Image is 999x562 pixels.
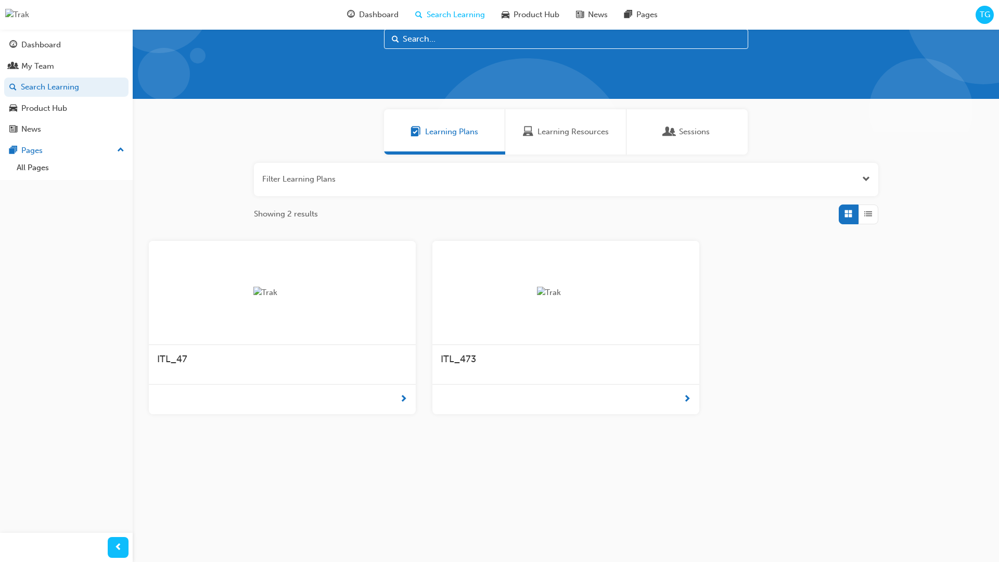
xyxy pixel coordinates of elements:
a: Learning PlansLearning Plans [384,109,505,155]
span: search-icon [9,83,17,92]
a: Dashboard [4,35,129,55]
div: News [21,123,41,135]
button: Pages [4,141,129,160]
span: pages-icon [624,8,632,21]
div: Dashboard [21,39,61,51]
span: car-icon [502,8,509,21]
span: guage-icon [9,41,17,50]
a: Learning ResourcesLearning Resources [505,109,626,155]
a: My Team [4,57,129,76]
button: Open the filter [862,173,870,185]
span: up-icon [117,144,124,157]
span: Grid [844,208,852,220]
img: Trak [253,287,311,299]
span: Sessions [679,126,710,138]
button: DashboardMy TeamSearch LearningProduct HubNews [4,33,129,141]
span: Showing 2 results [254,208,318,220]
a: SessionsSessions [626,109,748,155]
a: news-iconNews [568,4,616,25]
img: Trak [5,9,29,21]
div: My Team [21,60,54,72]
span: pages-icon [9,146,17,156]
a: Search Learning [4,78,129,97]
span: next-icon [400,393,407,406]
div: Product Hub [21,103,67,114]
span: news-icon [9,125,17,134]
span: Learning Resources [537,126,609,138]
span: next-icon [683,393,691,406]
a: TrakITL_47 [149,241,416,414]
span: guage-icon [347,8,355,21]
span: ITL_47 [157,353,187,365]
input: Search... [384,29,748,49]
span: search-icon [415,8,422,21]
a: News [4,120,129,139]
a: TrakITL_473 [432,241,699,414]
div: Pages [21,145,43,157]
span: people-icon [9,62,17,71]
span: Pages [636,9,658,21]
span: News [588,9,608,21]
span: ITL_473 [441,353,476,365]
span: Product Hub [514,9,559,21]
a: pages-iconPages [616,4,666,25]
span: TG [980,9,990,21]
img: Trak [537,287,594,299]
a: car-iconProduct Hub [493,4,568,25]
a: search-iconSearch Learning [407,4,493,25]
span: prev-icon [114,541,122,554]
span: Search Learning [427,9,485,21]
span: Search [392,33,399,45]
a: guage-iconDashboard [339,4,407,25]
span: Learning Plans [411,126,421,138]
span: car-icon [9,104,17,113]
span: Sessions [664,126,675,138]
span: Learning Resources [523,126,533,138]
span: List [864,208,872,220]
a: All Pages [12,160,129,176]
span: Learning Plans [425,126,478,138]
button: TG [976,6,994,24]
a: Product Hub [4,99,129,118]
span: Dashboard [359,9,399,21]
span: news-icon [576,8,584,21]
